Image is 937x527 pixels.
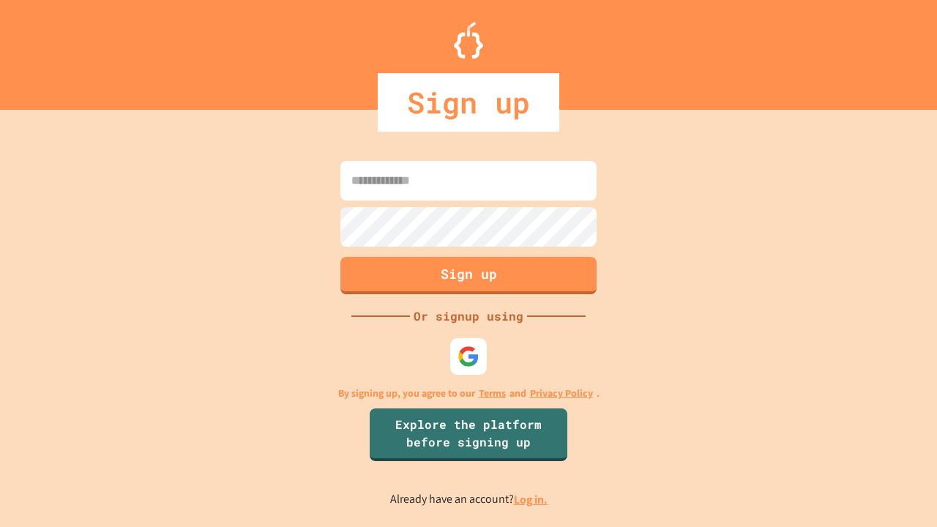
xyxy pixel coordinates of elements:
[340,257,597,294] button: Sign up
[390,490,548,509] p: Already have an account?
[454,22,483,59] img: Logo.svg
[514,492,548,507] a: Log in.
[530,386,593,401] a: Privacy Policy
[479,386,506,401] a: Terms
[458,345,479,367] img: google-icon.svg
[410,307,527,325] div: Or signup using
[378,73,559,132] div: Sign up
[370,408,567,461] a: Explore the platform before signing up
[338,386,600,401] p: By signing up, you agree to our and .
